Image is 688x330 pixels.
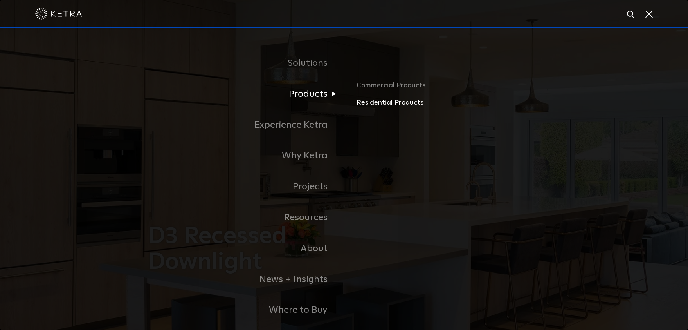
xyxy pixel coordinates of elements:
[148,110,344,141] a: Experience Ketra
[35,8,82,20] img: ketra-logo-2019-white
[626,10,636,20] img: search icon
[148,295,344,326] a: Where to Buy
[148,233,344,264] a: About
[148,140,344,171] a: Why Ketra
[148,264,344,295] a: News + Insights
[148,48,540,326] div: Navigation Menu
[357,80,540,97] a: Commercial Products
[148,48,344,79] a: Solutions
[148,171,344,202] a: Projects
[148,202,344,233] a: Resources
[148,79,344,110] a: Products
[357,97,540,109] a: Residential Products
